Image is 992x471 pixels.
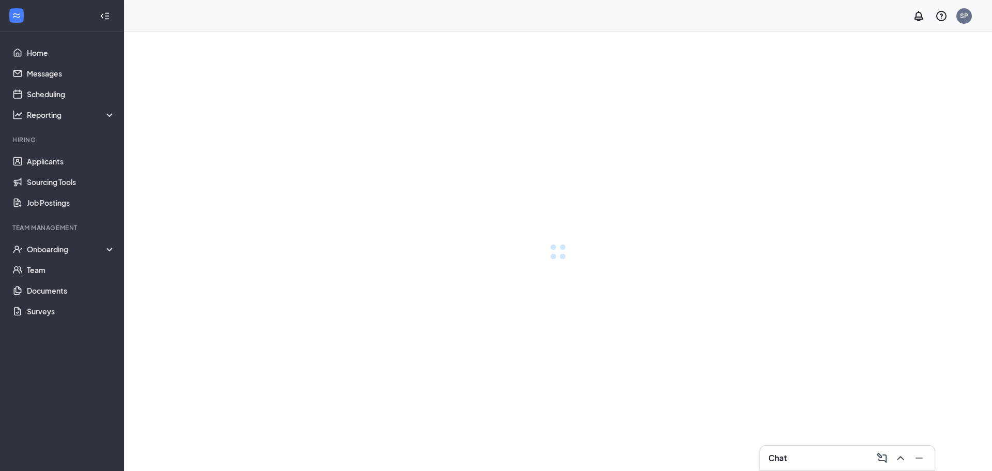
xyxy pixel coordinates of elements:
[27,110,116,120] div: Reporting
[27,280,115,301] a: Documents
[12,223,113,232] div: Team Management
[12,110,23,120] svg: Analysis
[876,452,888,464] svg: ComposeMessage
[910,450,926,466] button: Minimize
[27,84,115,104] a: Scheduling
[27,42,115,63] a: Home
[27,172,115,192] a: Sourcing Tools
[913,452,925,464] svg: Minimize
[27,192,115,213] a: Job Postings
[27,244,116,254] div: Onboarding
[12,135,113,144] div: Hiring
[100,11,110,21] svg: Collapse
[768,452,787,464] h3: Chat
[27,63,115,84] a: Messages
[27,301,115,322] a: Surveys
[912,10,925,22] svg: Notifications
[27,260,115,280] a: Team
[27,151,115,172] a: Applicants
[12,244,23,254] svg: UserCheck
[935,10,948,22] svg: QuestionInfo
[960,11,968,20] div: SP
[891,450,908,466] button: ChevronUp
[873,450,889,466] button: ComposeMessage
[894,452,907,464] svg: ChevronUp
[11,10,22,21] svg: WorkstreamLogo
